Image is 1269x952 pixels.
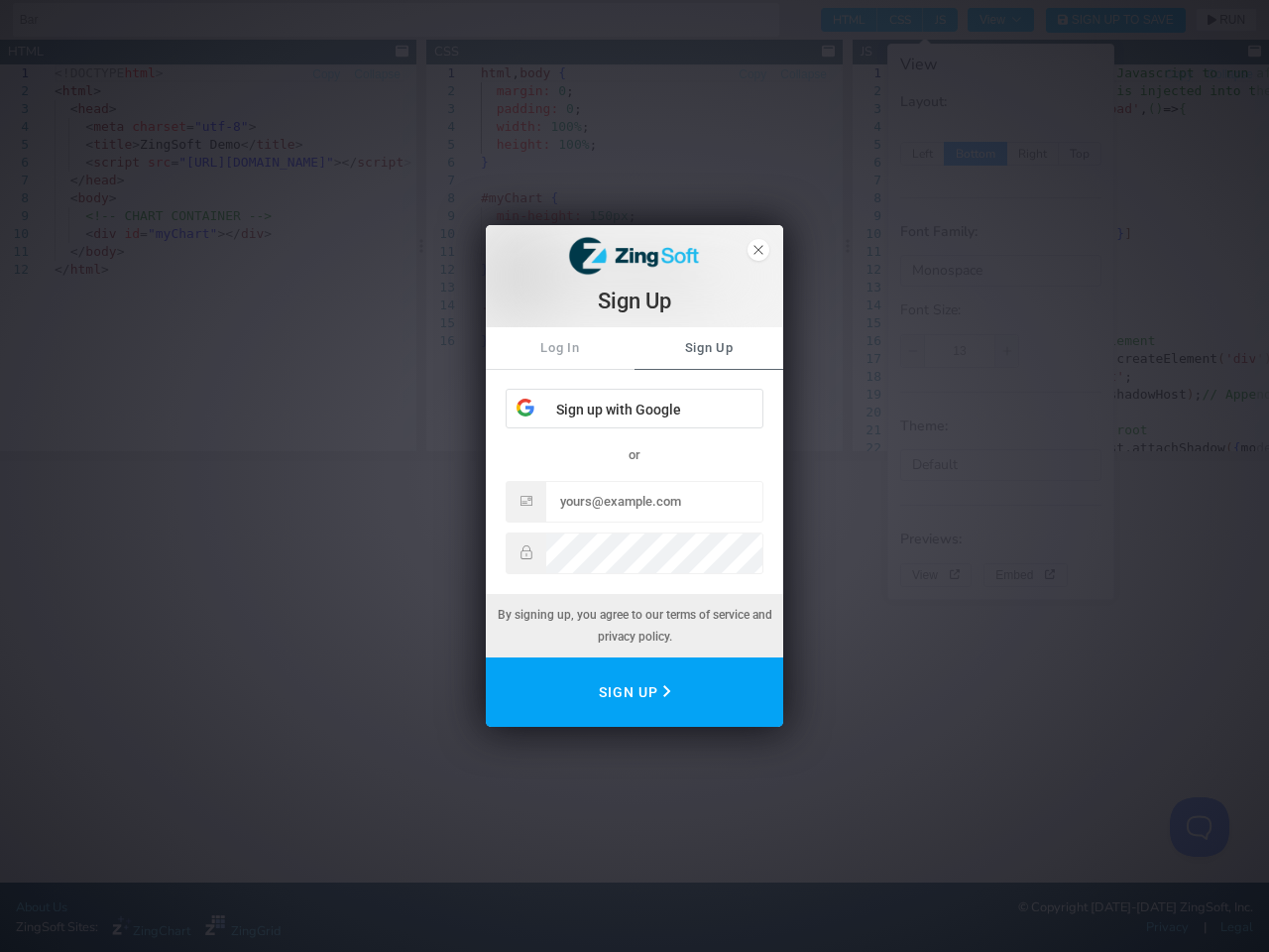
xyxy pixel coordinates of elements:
[629,447,640,462] span: or
[634,327,783,369] span: Sign Up
[748,239,769,261] span: close
[486,657,783,727] button: Sign Up
[546,482,762,522] input: Email
[507,390,762,429] div: Sign up with Google
[497,287,772,316] div: Sign Up
[546,534,762,573] input: Password
[486,327,634,369] a: Log In
[599,671,671,713] span: Sign Up
[498,608,772,644] span: By signing up, you agree to our terms of service and privacy policy.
